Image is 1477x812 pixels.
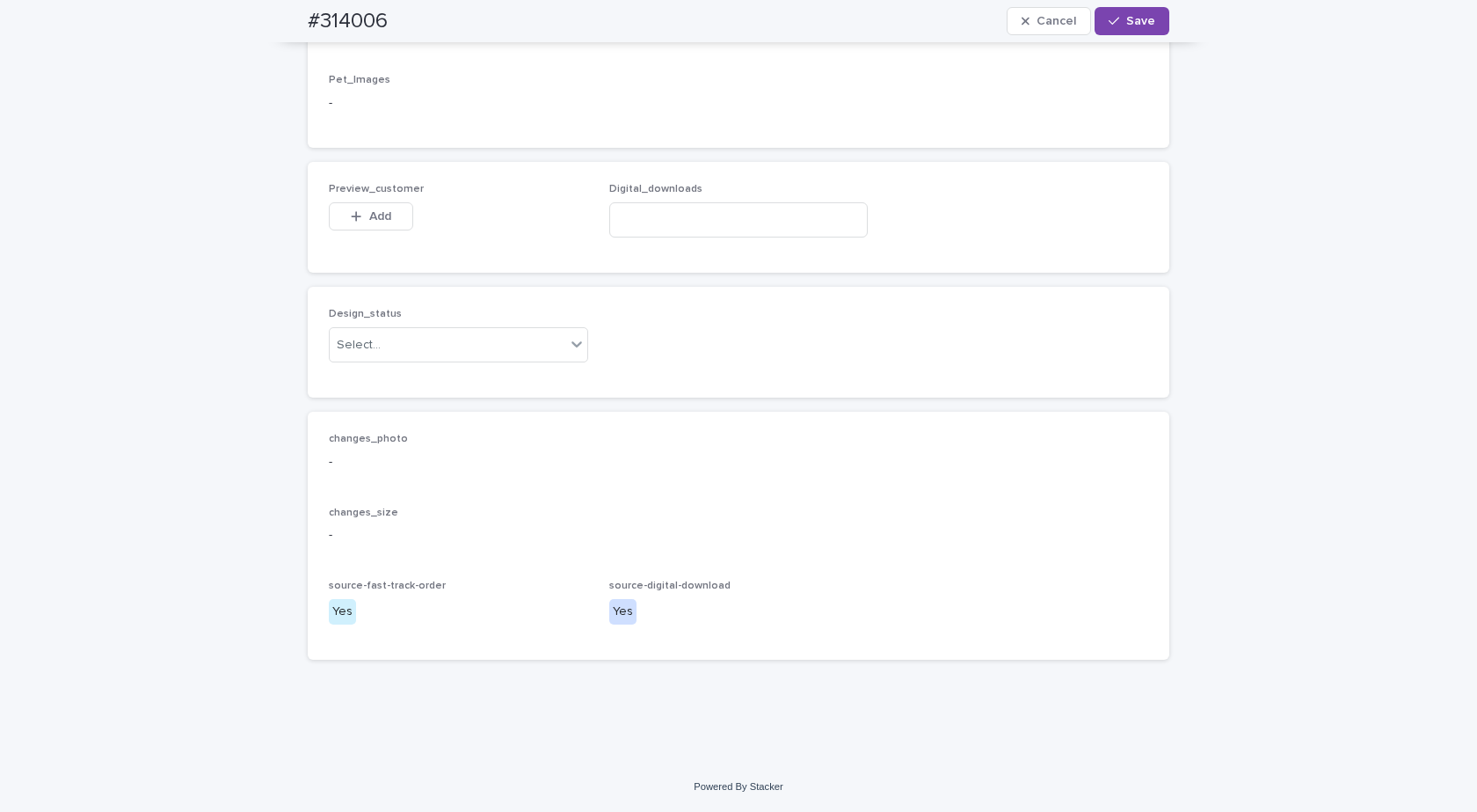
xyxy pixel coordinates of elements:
[329,526,1148,545] p: -
[329,434,408,444] span: changes_photo
[609,599,637,625] div: Yes
[337,336,381,355] div: Select...
[1095,7,1169,35] button: Save
[308,9,388,34] h2: #314006
[1037,15,1076,27] span: Cancel
[329,75,390,85] span: Pet_Images
[329,599,356,625] div: Yes
[609,184,702,194] span: Digital_downloads
[329,453,1148,472] p: -
[369,210,391,223] span: Add
[329,508,398,518] span: changes_size
[329,94,1148,113] p: -
[1126,15,1155,27] span: Save
[329,581,446,591] span: source-fast-track-order
[694,781,782,792] a: Powered By Stacker
[329,184,424,194] span: Preview_customer
[329,202,413,230] button: Add
[609,581,731,591] span: source-digital-download
[329,309,402,319] span: Design_status
[1007,7,1091,35] button: Cancel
